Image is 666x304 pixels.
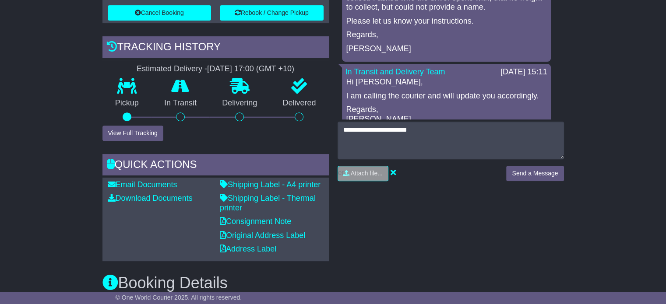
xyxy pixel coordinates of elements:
[102,274,564,292] h3: Booking Details
[116,294,242,301] span: © One World Courier 2025. All rights reserved.
[346,30,546,40] p: Regards,
[152,98,209,108] p: In Transit
[346,77,546,87] p: Hi [PERSON_NAME],
[346,105,546,124] p: Regards, [PERSON_NAME]
[102,126,163,141] button: View Full Tracking
[346,44,546,54] p: [PERSON_NAME]
[506,166,564,181] button: Send a Message
[270,98,328,108] p: Delivered
[220,217,291,226] a: Consignment Note
[220,194,316,212] a: Shipping Label - Thermal printer
[102,154,329,178] div: Quick Actions
[108,194,193,203] a: Download Documents
[220,5,324,21] button: Rebook / Change Pickup
[108,180,177,189] a: Email Documents
[220,245,276,253] a: Address Label
[220,180,321,189] a: Shipping Label - A4 printer
[346,91,546,101] p: I am calling the courier and will update you accordingly.
[108,5,211,21] button: Cancel Booking
[220,231,305,240] a: Original Address Label
[102,64,329,74] div: Estimated Delivery -
[102,36,329,60] div: Tracking history
[500,67,547,77] div: [DATE] 15:11
[209,98,270,108] p: Delivering
[207,64,294,74] div: [DATE] 17:00 (GMT +10)
[345,67,445,76] a: In Transit and Delivery Team
[346,17,546,26] p: Please let us know your instructions.
[102,98,152,108] p: Pickup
